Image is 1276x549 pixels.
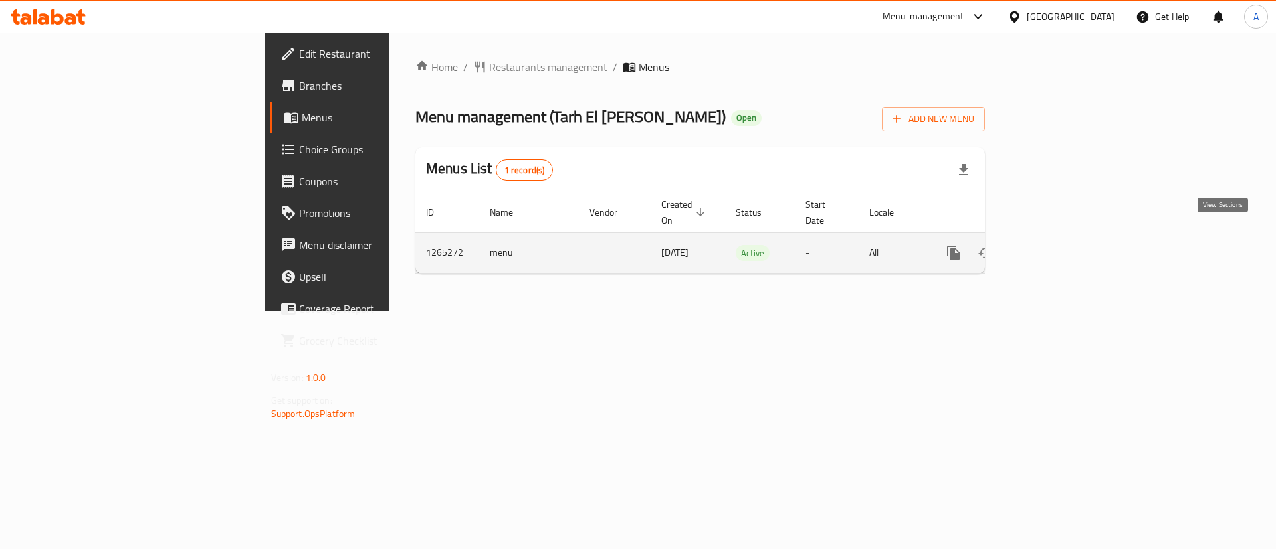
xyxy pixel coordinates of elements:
span: Open [731,112,762,123]
span: Active [736,246,770,261]
td: All [859,232,927,273]
span: [DATE] [661,244,689,261]
a: Restaurants management [473,59,607,75]
span: Branches [299,78,467,94]
span: 1 record(s) [496,164,553,177]
div: Open [731,110,762,126]
div: Active [736,245,770,261]
span: Edit Restaurant [299,46,467,62]
div: Menu-management [883,9,964,25]
a: Edit Restaurant [270,38,478,70]
span: ID [426,204,451,220]
span: Coverage Report [299,301,467,317]
nav: breadcrumb [415,59,985,75]
span: Name [490,204,530,220]
span: Menus [302,110,467,125]
a: Coupons [270,165,478,197]
span: Menu management ( Tarh El [PERSON_NAME] ) [415,102,726,131]
span: Promotions [299,205,467,221]
span: Add New Menu [893,111,974,127]
span: Upsell [299,269,467,285]
div: Total records count [496,159,554,181]
button: Add New Menu [882,107,985,131]
span: Start Date [805,196,843,228]
th: Actions [927,193,1076,233]
li: / [613,59,617,75]
a: Menu disclaimer [270,229,478,261]
div: Export file [948,154,980,186]
span: A [1253,9,1259,24]
a: Promotions [270,197,478,229]
h2: Menus List [426,159,553,181]
a: Upsell [270,261,478,293]
td: - [795,232,859,273]
span: Vendor [589,204,635,220]
span: Coupons [299,173,467,189]
span: Version: [271,369,304,386]
span: Created On [661,196,709,228]
button: more [938,237,970,269]
span: Locale [869,204,911,220]
span: Menus [639,59,669,75]
a: Branches [270,70,478,102]
span: Grocery Checklist [299,333,467,349]
a: Menus [270,102,478,133]
a: Grocery Checklist [270,325,478,356]
span: Restaurants management [489,59,607,75]
div: [GEOGRAPHIC_DATA] [1027,9,1115,24]
span: Menu disclaimer [299,237,467,253]
span: Status [736,204,779,220]
td: menu [479,232,579,273]
a: Support.OpsPlatform [271,405,356,422]
table: enhanced table [415,193,1076,274]
span: Choice Groups [299,141,467,157]
span: 1.0.0 [306,369,326,386]
a: Coverage Report [270,293,478,325]
span: Get support on: [271,392,332,409]
a: Choice Groups [270,133,478,165]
